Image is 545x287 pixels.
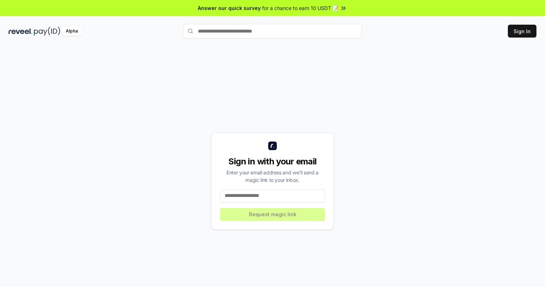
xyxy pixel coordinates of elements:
div: Sign in with your email [220,156,325,167]
div: Alpha [62,27,82,36]
img: reveel_dark [9,27,32,36]
span: Answer our quick survey [198,4,261,12]
span: for a chance to earn 10 USDT 📝 [262,4,339,12]
img: pay_id [34,27,60,36]
img: logo_small [268,142,277,150]
div: Enter your email address and we’ll send a magic link to your inbox. [220,169,325,184]
button: Sign In [508,25,536,38]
